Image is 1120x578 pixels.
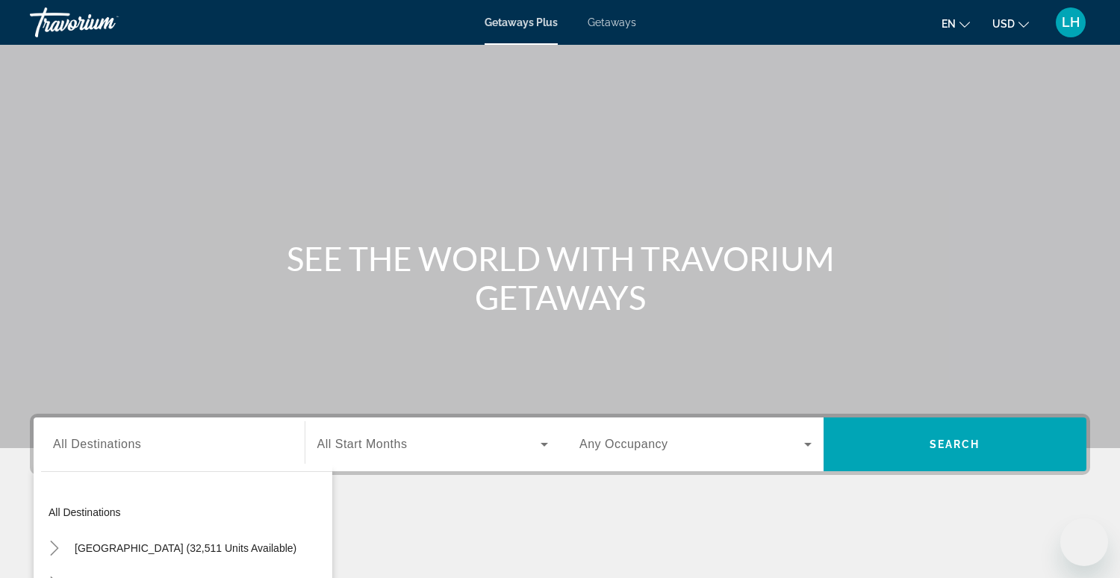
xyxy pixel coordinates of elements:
[49,506,121,518] span: All destinations
[942,13,970,34] button: Change language
[41,499,332,526] button: All destinations
[824,417,1087,471] button: Search
[41,535,67,562] button: Toggle United States (32,511 units available)
[992,18,1015,30] span: USD
[75,542,296,554] span: [GEOGRAPHIC_DATA] (32,511 units available)
[930,438,980,450] span: Search
[34,417,1086,471] div: Search widget
[1062,15,1080,30] span: LH
[1060,518,1108,566] iframe: Button to launch messaging window
[992,13,1029,34] button: Change currency
[1051,7,1090,38] button: User Menu
[280,239,840,317] h1: SEE THE WORLD WITH TRAVORIUM GETAWAYS
[485,16,558,28] a: Getaways Plus
[30,3,179,42] a: Travorium
[579,438,668,450] span: Any Occupancy
[942,18,956,30] span: en
[588,16,636,28] a: Getaways
[317,438,408,450] span: All Start Months
[67,535,304,562] button: [GEOGRAPHIC_DATA] (32,511 units available)
[53,438,141,450] span: All Destinations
